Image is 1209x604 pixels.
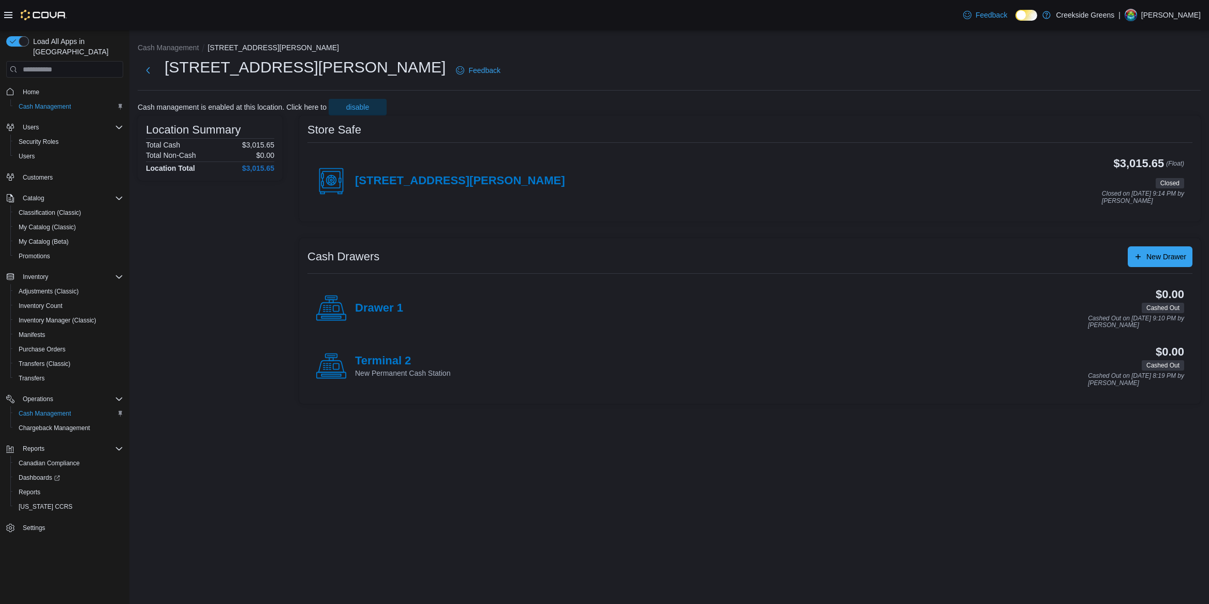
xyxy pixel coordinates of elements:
button: Transfers (Classic) [10,357,127,371]
span: Customers [23,173,53,182]
button: Manifests [10,328,127,342]
button: Cash Management [138,43,199,52]
span: Load All Apps in [GEOGRAPHIC_DATA] [29,36,123,57]
button: Canadian Compliance [10,456,127,470]
button: Customers [2,170,127,185]
a: Home [19,86,43,98]
nav: Complex example [6,80,123,562]
a: Security Roles [14,136,63,148]
button: Classification (Classic) [10,205,127,220]
span: Cash Management [14,407,123,420]
a: Inventory Count [14,300,67,312]
span: Feedback [976,10,1007,20]
a: Transfers [14,372,49,385]
span: Users [23,123,39,131]
a: Dashboards [14,472,64,484]
span: Canadian Compliance [19,459,80,467]
h6: Total Cash [146,141,180,149]
button: Cash Management [10,406,127,421]
a: Classification (Classic) [14,207,85,219]
span: Cash Management [14,100,123,113]
p: $0.00 [256,151,274,159]
button: Inventory Count [10,299,127,313]
button: New Drawer [1128,246,1192,267]
button: Operations [2,392,127,406]
p: Closed on [DATE] 9:14 PM by [PERSON_NAME] [1102,190,1184,204]
button: Users [19,121,43,134]
span: Feedback [468,65,500,76]
span: Washington CCRS [14,500,123,513]
span: Canadian Compliance [14,457,123,469]
a: Customers [19,171,57,184]
span: Reports [14,486,123,498]
p: $3,015.65 [242,141,274,149]
p: Creekside Greens [1056,9,1114,21]
span: Users [19,121,123,134]
button: Promotions [10,249,127,263]
span: Customers [19,171,123,184]
span: Purchase Orders [14,343,123,356]
span: Settings [23,524,45,532]
button: disable [329,99,387,115]
a: [US_STATE] CCRS [14,500,77,513]
button: My Catalog (Classic) [10,220,127,234]
span: Closed [1156,178,1184,188]
p: Cashed Out on [DATE] 8:19 PM by [PERSON_NAME] [1088,373,1184,387]
button: Inventory Manager (Classic) [10,313,127,328]
a: Manifests [14,329,49,341]
span: Inventory [23,273,48,281]
a: My Catalog (Beta) [14,235,73,248]
h3: Store Safe [307,124,361,136]
a: Feedback [452,60,504,81]
h1: [STREET_ADDRESS][PERSON_NAME] [165,57,446,78]
span: Operations [19,393,123,405]
p: Cashed Out on [DATE] 9:10 PM by [PERSON_NAME] [1088,315,1184,329]
p: Cash management is enabled at this location. Click here to [138,103,327,111]
span: Cash Management [19,409,71,418]
button: Home [2,84,127,99]
span: Reports [23,445,45,453]
a: Cash Management [14,100,75,113]
span: Inventory Manager (Classic) [14,314,123,327]
a: Adjustments (Classic) [14,285,83,298]
span: Transfers (Classic) [14,358,123,370]
span: Inventory Count [14,300,123,312]
span: Reports [19,443,123,455]
span: My Catalog (Beta) [19,238,69,246]
span: Reports [19,488,40,496]
input: Dark Mode [1015,10,1037,21]
span: Closed [1160,179,1179,188]
h3: $3,015.65 [1114,157,1164,170]
button: [STREET_ADDRESS][PERSON_NAME] [208,43,339,52]
a: Settings [19,522,49,534]
span: New Drawer [1146,252,1186,262]
h4: [STREET_ADDRESS][PERSON_NAME] [355,174,565,188]
h3: $0.00 [1156,288,1184,301]
span: Security Roles [14,136,123,148]
h4: Location Total [146,164,195,172]
span: Cashed Out [1146,303,1179,313]
span: Manifests [19,331,45,339]
h3: Location Summary [146,124,241,136]
span: Transfers [14,372,123,385]
a: Dashboards [10,470,127,485]
span: Adjustments (Classic) [19,287,79,296]
span: Home [19,85,123,98]
span: Users [14,150,123,163]
button: Catalog [19,192,48,204]
h4: Terminal 2 [355,355,450,368]
span: Security Roles [19,138,58,146]
button: My Catalog (Beta) [10,234,127,249]
button: Inventory [2,270,127,284]
h3: Cash Drawers [307,251,379,263]
span: Cash Management [19,102,71,111]
a: Inventory Manager (Classic) [14,314,100,327]
button: Chargeback Management [10,421,127,435]
button: Transfers [10,371,127,386]
button: [US_STATE] CCRS [10,499,127,514]
h4: Drawer 1 [355,302,403,315]
button: Users [10,149,127,164]
span: Users [19,152,35,160]
span: Transfers [19,374,45,382]
h3: $0.00 [1156,346,1184,358]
